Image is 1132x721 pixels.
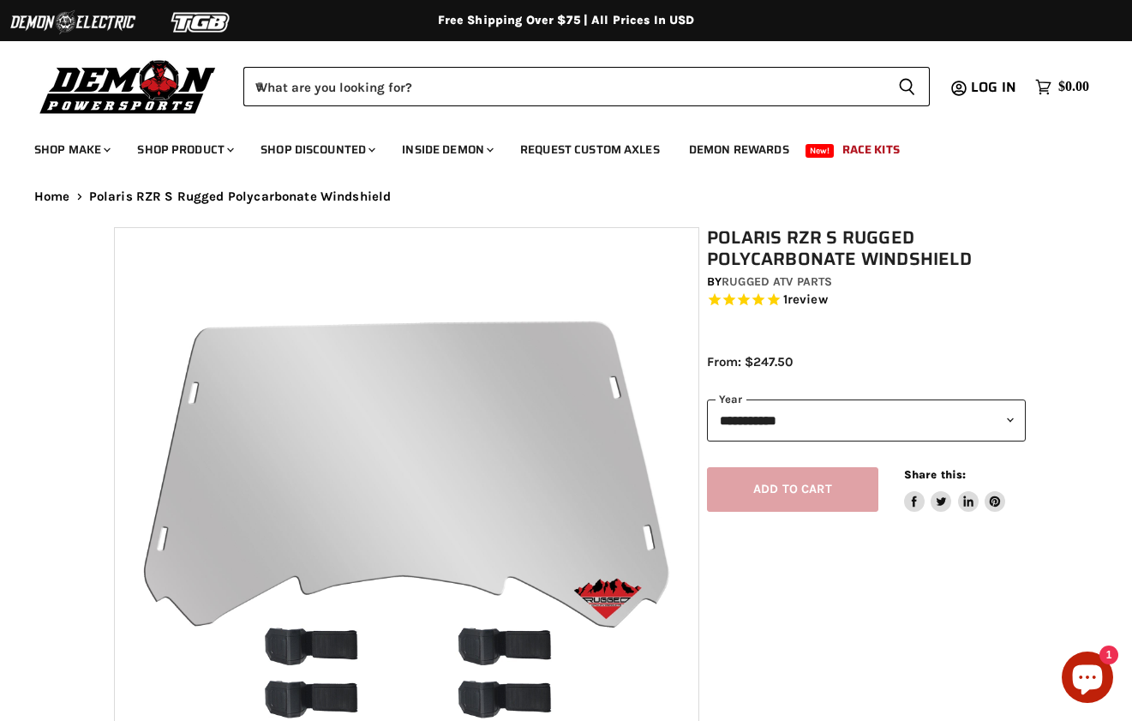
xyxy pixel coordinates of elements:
[248,132,386,167] a: Shop Discounted
[21,132,121,167] a: Shop Make
[243,67,930,106] form: Product
[89,189,392,204] span: Polaris RZR S Rugged Polycarbonate Windshield
[904,467,1006,513] aside: Share this:
[243,67,884,106] input: When autocomplete results are available use up and down arrows to review and enter to select
[34,56,222,117] img: Demon Powersports
[963,80,1027,95] a: Log in
[1027,75,1098,99] a: $0.00
[884,67,930,106] button: Search
[830,132,913,167] a: Race Kits
[707,273,1026,291] div: by
[1057,652,1118,707] inbox-online-store-chat: Shopify online store chat
[676,132,802,167] a: Demon Rewards
[9,6,137,39] img: Demon Electric Logo 2
[904,468,966,481] span: Share this:
[783,292,828,308] span: 1 reviews
[707,227,1026,270] h1: Polaris RZR S Rugged Polycarbonate Windshield
[124,132,244,167] a: Shop Product
[707,291,1026,309] span: Rated 5.0 out of 5 stars 1 reviews
[722,274,832,289] a: Rugged ATV Parts
[806,144,835,158] span: New!
[707,400,1026,442] select: year
[788,292,828,308] span: review
[137,6,266,39] img: TGB Logo 2
[507,132,673,167] a: Request Custom Axles
[34,189,70,204] a: Home
[707,354,793,370] span: From: $247.50
[21,125,1085,167] ul: Main menu
[971,76,1016,98] span: Log in
[389,132,504,167] a: Inside Demon
[1058,79,1089,95] span: $0.00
